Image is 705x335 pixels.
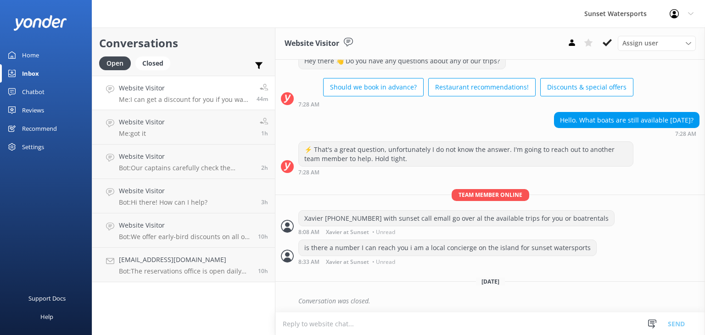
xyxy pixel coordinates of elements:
[22,119,57,138] div: Recommend
[22,83,45,101] div: Chatbot
[22,101,44,119] div: Reviews
[372,229,395,235] span: • Unread
[258,267,268,275] span: 12:11am 10-Aug-2025 (UTC -05:00) America/Cancun
[119,198,207,207] p: Bot: Hi there! How can I help?
[285,38,339,50] h3: Website Visitor
[299,142,633,166] div: ⚡ That's a great question, unfortunately I do not know the answer. I'm going to reach out to anot...
[92,179,275,213] a: Website VisitorBot:Hi there! How can I help?3h
[299,211,614,226] div: Xavier [PHONE_NUMBER] with sunset call emall go over al the available trips for you or boatrentals
[299,53,505,69] div: Hey there 👋 Do you have any questions about any of our trips?
[92,76,275,110] a: Website VisitorMe:I can get a discount for you if you want to go in the morning. Please give me a...
[40,307,53,326] div: Help
[99,34,268,52] h2: Conversations
[92,213,275,248] a: Website VisitorBot:We offer early-bird discounts on all of our morning trips. When you book direc...
[99,56,131,70] div: Open
[92,110,275,145] a: Website VisitorMe:got it1h
[618,36,696,50] div: Assign User
[540,78,633,96] button: Discounts & special offers
[298,229,615,235] div: 07:08am 31-May-2025 (UTC -05:00) America/Cancun
[22,138,44,156] div: Settings
[476,278,505,285] span: [DATE]
[119,255,251,265] h4: [EMAIL_ADDRESS][DOMAIN_NAME]
[22,64,39,83] div: Inbox
[428,78,536,96] button: Restaurant recommendations!
[298,229,319,235] strong: 8:08 AM
[92,145,275,179] a: Website VisitorBot:Our captains carefully check the weather on the day of your trip. If condition...
[119,129,165,138] p: Me: got it
[119,117,165,127] h4: Website Visitor
[119,186,207,196] h4: Website Visitor
[119,164,254,172] p: Bot: Our captains carefully check the weather on the day of your trip. If conditions are unsafe, ...
[622,38,658,48] span: Assign user
[554,130,699,137] div: 06:28am 31-May-2025 (UTC -05:00) America/Cancun
[554,112,699,128] div: Hello. What boats are still available [DATE]?
[99,58,135,68] a: Open
[281,293,699,309] div: 2025-06-01T21:00:08.571
[261,164,268,172] span: 07:46am 10-Aug-2025 (UTC -05:00) America/Cancun
[257,95,268,103] span: 10:01am 10-Aug-2025 (UTC -05:00) America/Cancun
[261,198,268,206] span: 06:57am 10-Aug-2025 (UTC -05:00) America/Cancun
[675,131,696,137] strong: 7:28 AM
[22,46,39,64] div: Home
[119,267,251,275] p: Bot: The reservations office is open daily from 8am to 11pm.
[119,151,254,162] h4: Website Visitor
[298,293,699,309] div: Conversation was closed.
[135,56,170,70] div: Closed
[119,95,250,104] p: Me: I can get a discount for you if you want to go in the morning. Please give me a call at [PHON...
[299,240,596,256] div: is there a number I can reach you i am a local concierge on the island for sunset watersports
[298,259,319,265] strong: 8:33 AM
[326,259,369,265] span: Xavier at Sunset
[323,78,424,96] button: Should we book in advance?
[92,248,275,282] a: [EMAIL_ADDRESS][DOMAIN_NAME]Bot:The reservations office is open daily from 8am to 11pm.10h
[452,189,529,201] span: Team member online
[258,233,268,240] span: 12:20am 10-Aug-2025 (UTC -05:00) America/Cancun
[298,101,633,107] div: 06:28am 31-May-2025 (UTC -05:00) America/Cancun
[298,258,597,265] div: 07:33am 31-May-2025 (UTC -05:00) America/Cancun
[135,58,175,68] a: Closed
[119,83,250,93] h4: Website Visitor
[14,15,67,30] img: yonder-white-logo.png
[298,102,319,107] strong: 7:28 AM
[372,259,395,265] span: • Unread
[326,229,369,235] span: Xavier at Sunset
[119,220,251,230] h4: Website Visitor
[298,170,319,175] strong: 7:28 AM
[298,169,633,175] div: 06:28am 31-May-2025 (UTC -05:00) America/Cancun
[261,129,268,137] span: 09:13am 10-Aug-2025 (UTC -05:00) America/Cancun
[119,233,251,241] p: Bot: We offer early-bird discounts on all of our morning trips. When you book direct, we guarante...
[28,289,66,307] div: Support Docs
